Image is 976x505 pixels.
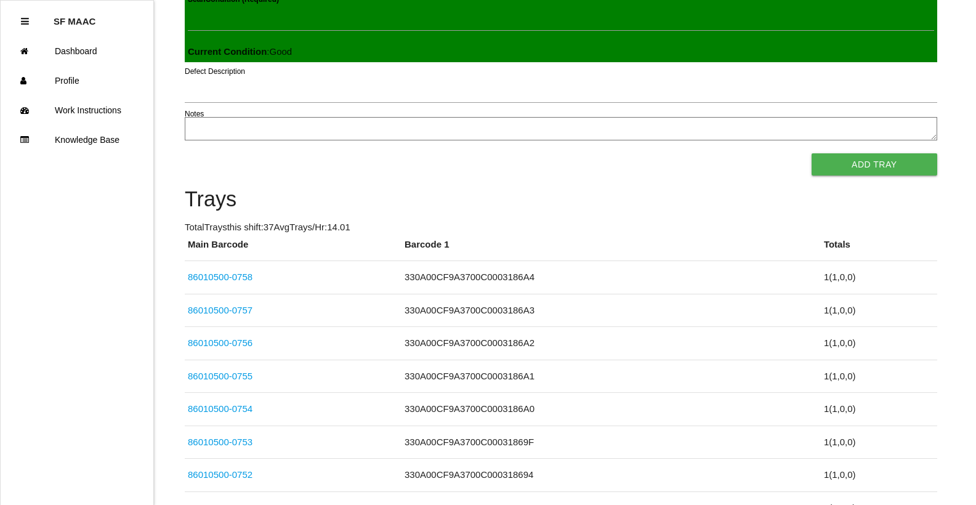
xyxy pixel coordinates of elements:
label: Defect Description [185,66,245,77]
td: 330A00CF9A3700C0003186A2 [401,327,821,360]
td: 1 ( 1 , 0 , 0 ) [821,294,937,327]
a: 86010500-0753 [188,437,252,447]
td: 330A00CF9A3700C0003186A3 [401,294,821,327]
td: 1 ( 1 , 0 , 0 ) [821,327,937,360]
p: SF MAAC [54,7,95,26]
a: Dashboard [1,36,153,66]
a: Work Instructions [1,95,153,125]
a: 86010500-0758 [188,272,252,282]
td: 1 ( 1 , 0 , 0 ) [821,459,937,492]
td: 330A00CF9A3700C0003186A4 [401,261,821,294]
td: 330A00CF9A3700C00031869F [401,426,821,459]
th: Totals [821,238,937,261]
td: 1 ( 1 , 0 , 0 ) [821,426,937,459]
label: Notes [185,108,204,119]
a: 86010500-0754 [188,403,252,414]
p: Total Trays this shift: 37 Avg Trays /Hr: 14.01 [185,220,937,235]
a: Knowledge Base [1,125,153,155]
td: 330A00CF9A3700C000318694 [401,459,821,492]
a: 86010500-0757 [188,305,252,315]
th: Barcode 1 [401,238,821,261]
h4: Trays [185,188,937,211]
td: 330A00CF9A3700C0003186A0 [401,393,821,426]
a: 86010500-0756 [188,337,252,348]
a: 86010500-0752 [188,469,252,480]
td: 330A00CF9A3700C0003186A1 [401,360,821,393]
span: : Good [188,46,292,57]
td: 1 ( 1 , 0 , 0 ) [821,261,937,294]
div: Close [21,7,29,36]
td: 1 ( 1 , 0 , 0 ) [821,360,937,393]
td: 1 ( 1 , 0 , 0 ) [821,393,937,426]
button: Add Tray [812,153,937,176]
th: Main Barcode [185,238,401,261]
a: 86010500-0755 [188,371,252,381]
a: Profile [1,66,153,95]
b: Current Condition [188,46,267,57]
